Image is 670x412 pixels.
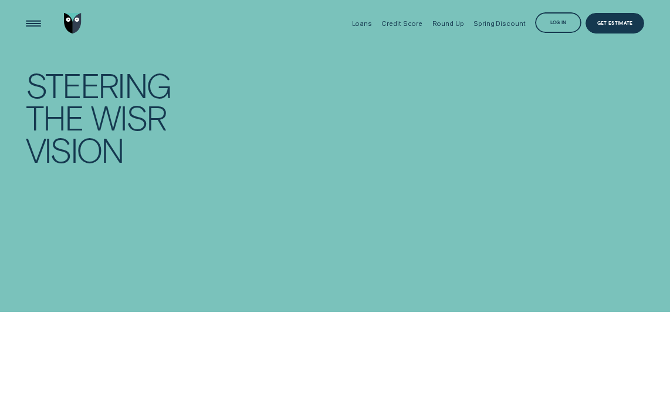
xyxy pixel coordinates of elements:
[64,13,82,34] img: Wisr
[26,68,242,166] h4: Steering the Wisr vision
[381,19,422,28] div: Credit Score
[535,12,581,34] button: Log in
[432,19,464,28] div: Round Up
[352,19,372,28] div: Loans
[23,13,44,34] button: Open Menu
[586,13,644,34] a: Get Estimate
[473,19,525,28] div: Spring Discount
